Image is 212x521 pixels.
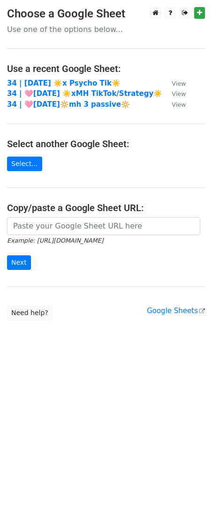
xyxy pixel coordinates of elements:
input: Next [7,255,31,270]
a: 34 | 🩷[DATE]🔆mh 3 passive🔆 [7,100,130,109]
a: 34 | [DATE] ☀️x Psycho Tik☀️ [7,79,121,87]
a: View [162,89,186,98]
a: Select... [7,157,42,171]
small: View [172,80,186,87]
small: View [172,101,186,108]
a: View [162,100,186,109]
h4: Copy/paste a Google Sheet URL: [7,202,205,213]
input: Paste your Google Sheet URL here [7,217,200,235]
p: Use one of the options below... [7,24,205,34]
a: View [162,79,186,87]
h4: Use a recent Google Sheet: [7,63,205,74]
h3: Choose a Google Sheet [7,7,205,21]
small: Example: [URL][DOMAIN_NAME] [7,237,103,244]
h4: Select another Google Sheet: [7,138,205,150]
a: Need help? [7,306,53,320]
a: 34 | 🩷[DATE] ☀️xMH TikTok/Strategy☀️ [7,89,162,98]
a: Google Sheets [147,307,205,315]
small: View [172,90,186,97]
